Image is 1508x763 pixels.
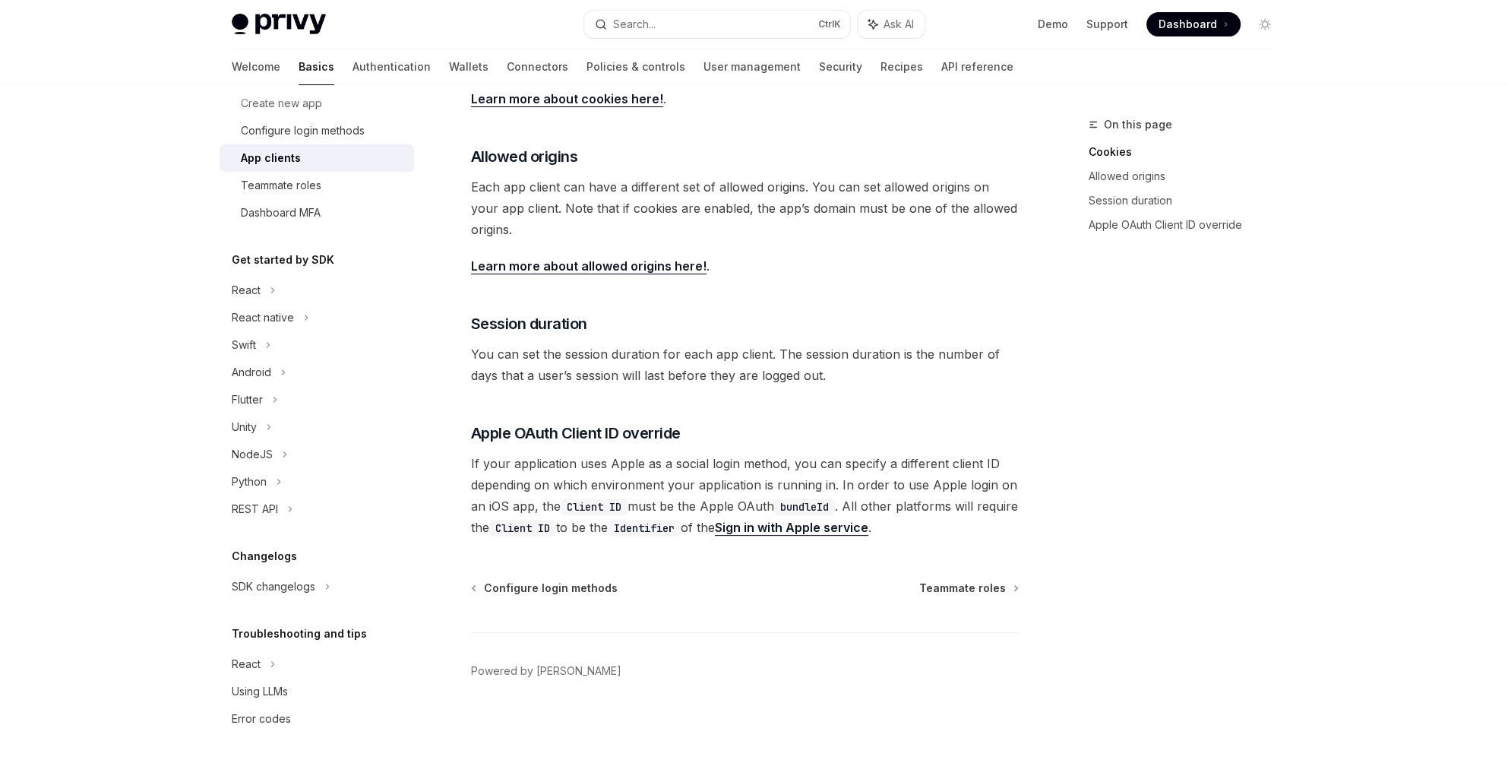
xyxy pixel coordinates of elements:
[232,655,261,673] div: React
[858,11,925,38] button: Ask AI
[884,17,914,32] span: Ask AI
[241,122,365,140] div: Configure login methods
[241,149,301,167] div: App clients
[220,172,414,199] a: Teammate roles
[880,49,923,85] a: Recipes
[471,453,1019,538] span: If your application uses Apple as a social login method, you can specify a different client ID de...
[471,313,587,334] span: Session duration
[232,309,294,327] div: React native
[471,423,681,444] span: Apple OAuth Client ID override
[1038,17,1068,32] a: Demo
[507,49,568,85] a: Connectors
[220,678,414,705] a: Using LLMs
[299,49,334,85] a: Basics
[586,49,685,85] a: Policies & controls
[241,204,321,222] div: Dashboard MFA
[1104,116,1172,134] span: On this page
[232,500,278,518] div: REST API
[584,11,850,38] button: Search...CtrlK
[561,499,628,515] code: Client ID
[703,49,801,85] a: User management
[819,49,862,85] a: Security
[220,199,414,226] a: Dashboard MFA
[232,445,273,464] div: NodeJS
[220,117,414,144] a: Configure login methods
[232,682,288,701] div: Using LLMs
[489,520,556,537] code: Client ID
[471,344,1019,386] span: You can set the session duration for each app client. The session duration is the number of days ...
[232,336,256,354] div: Swift
[220,705,414,733] a: Error codes
[241,176,321,195] div: Teammate roles
[1253,12,1277,36] button: Toggle dark mode
[1089,140,1289,164] a: Cookies
[1146,12,1241,36] a: Dashboard
[471,255,1019,277] span: .
[941,49,1013,85] a: API reference
[232,391,263,409] div: Flutter
[471,146,578,167] span: Allowed origins
[1089,213,1289,237] a: Apple OAuth Client ID override
[919,581,1006,596] span: Teammate roles
[1089,188,1289,213] a: Session duration
[1159,17,1217,32] span: Dashboard
[232,418,257,436] div: Unity
[232,49,280,85] a: Welcome
[471,258,707,274] a: Learn more about allowed origins here!
[232,710,291,728] div: Error codes
[352,49,431,85] a: Authentication
[471,88,1019,109] span: .
[608,520,681,537] code: Identifier
[715,520,868,536] a: Sign in with Apple service
[473,581,618,596] a: Configure login methods
[232,547,297,565] h5: Changelogs
[232,473,267,491] div: Python
[471,663,621,679] a: Powered by [PERSON_NAME]
[613,15,656,33] div: Search...
[232,625,367,643] h5: Troubleshooting and tips
[1089,164,1289,188] a: Allowed origins
[232,578,315,596] div: SDK changelogs
[471,176,1019,240] span: Each app client can have a different set of allowed origins. You can set allowed origins on your ...
[1086,17,1128,32] a: Support
[471,91,663,107] a: Learn more about cookies here!
[232,281,261,299] div: React
[232,14,326,35] img: light logo
[818,18,841,30] span: Ctrl K
[484,581,618,596] span: Configure login methods
[232,363,271,381] div: Android
[774,499,835,515] code: bundleId
[232,251,334,269] h5: Get started by SDK
[220,144,414,172] a: App clients
[449,49,488,85] a: Wallets
[919,581,1017,596] a: Teammate roles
